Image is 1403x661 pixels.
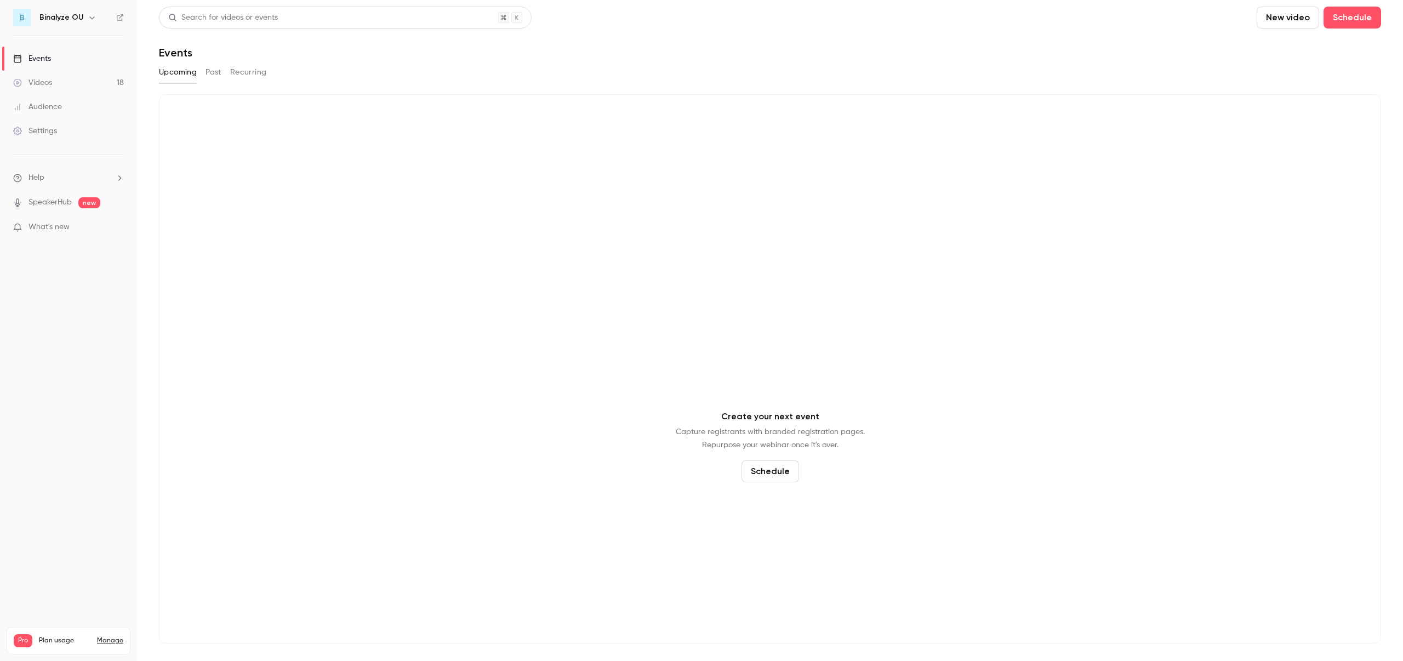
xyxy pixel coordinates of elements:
[742,460,799,482] button: Schedule
[13,53,51,64] div: Events
[39,636,90,645] span: Plan usage
[1257,7,1319,29] button: New video
[14,634,32,647] span: Pro
[39,12,83,23] h6: Binalyze OU
[78,197,100,208] span: new
[168,12,278,24] div: Search for videos or events
[28,197,72,208] a: SpeakerHub
[13,172,124,184] li: help-dropdown-opener
[13,126,57,136] div: Settings
[676,425,865,452] p: Capture registrants with branded registration pages. Repurpose your webinar once it's over.
[721,410,819,423] p: Create your next event
[28,221,70,233] span: What's new
[1324,7,1381,29] button: Schedule
[111,223,124,232] iframe: Noticeable Trigger
[159,64,197,81] button: Upcoming
[13,101,62,112] div: Audience
[159,46,192,59] h1: Events
[28,172,44,184] span: Help
[97,636,123,645] a: Manage
[20,12,25,24] span: B
[13,77,52,88] div: Videos
[230,64,267,81] button: Recurring
[206,64,221,81] button: Past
